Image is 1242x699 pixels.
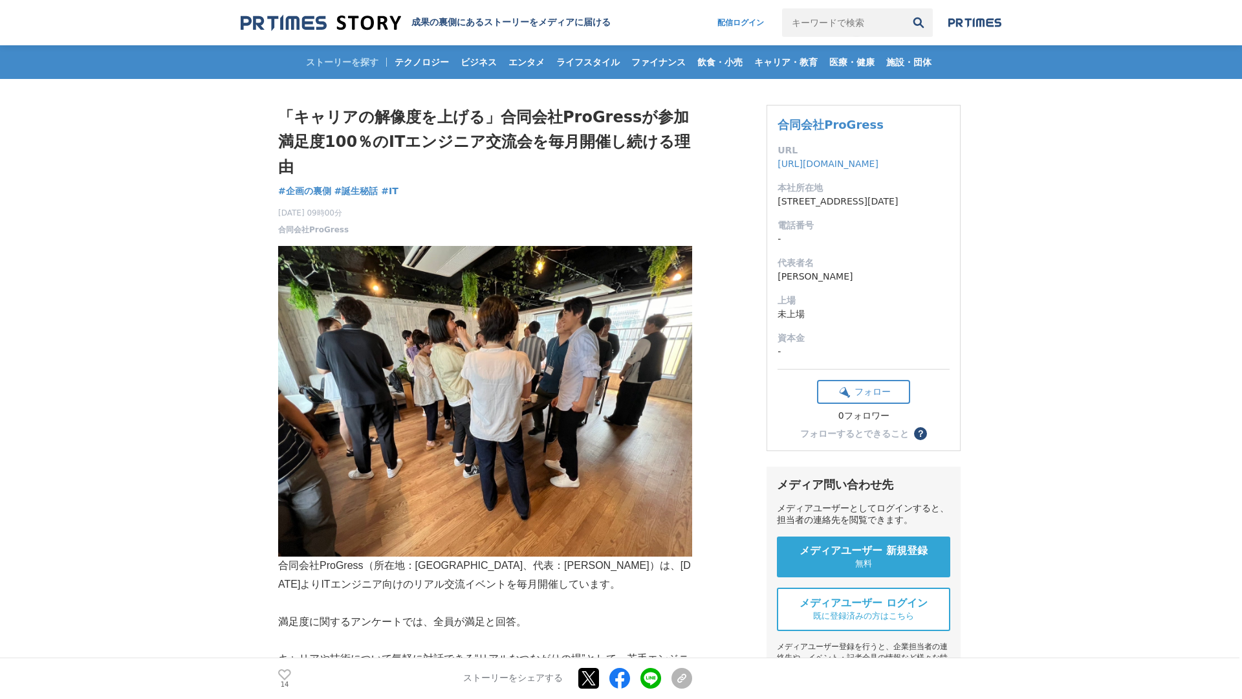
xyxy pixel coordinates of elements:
[455,45,502,79] a: ビジネス
[778,270,950,283] dd: [PERSON_NAME]
[463,673,563,685] p: ストーリーをシェアする
[503,45,550,79] a: エンタメ
[778,118,884,131] a: 合同会社ProGress
[778,219,950,232] dt: 電話番号
[241,14,611,32] a: 成果の裏側にあるストーリーをメディアに届ける 成果の裏側にあるストーリーをメディアに届ける
[241,14,401,32] img: 成果の裏側にあるストーリーをメディアに届ける
[778,232,950,246] dd: -
[455,56,502,68] span: ビジネス
[278,185,331,197] span: #企画の裏側
[881,45,937,79] a: 施設・団体
[778,345,950,359] dd: -
[278,650,692,687] p: キャリアや技術について気軽に対話できる“リアルなつながりの場”として、若手エンジニアから支持されています。
[778,331,950,345] dt: 資本金
[749,45,823,79] a: キャリア・教育
[855,558,872,570] span: 無料
[778,144,950,157] dt: URL
[692,45,748,79] a: 飲食・小売
[551,45,625,79] a: ライフスタイル
[777,537,950,577] a: メディアユーザー 新規登録 無料
[551,56,625,68] span: ライフスタイル
[381,185,398,197] span: #IT
[782,8,904,37] input: キーワードで検索
[389,56,454,68] span: テクノロジー
[914,427,927,440] button: ？
[411,17,611,28] h2: 成果の裏側にあるストーリーをメディアに届ける
[778,195,950,208] dd: [STREET_ADDRESS][DATE]
[334,185,378,197] span: #誕生秘話
[278,105,692,179] h1: 「キャリアの解像度を上げる」合同会社ProGressが参加満足度100％のITエンジニア交流会を毎月開催し続ける理由
[704,8,777,37] a: 配信ログイン
[904,8,933,37] button: 検索
[278,224,349,236] a: 合同会社ProGress
[778,294,950,307] dt: 上場
[334,184,378,198] a: #誕生秘話
[278,613,692,632] p: 満足度に関するアンケートでは、全員が満足と回答。
[626,45,691,79] a: ファイナンス
[881,56,937,68] span: 施設・団体
[948,17,1001,28] img: prtimes
[278,207,349,219] span: [DATE] 09時00分
[777,641,950,696] div: メディアユーザー登録を行うと、企業担当者の連絡先や、イベント・記者会見の情報など様々な特記情報を閲覧できます。 ※内容はストーリー・プレスリリースにより異なります。
[278,184,331,198] a: #企画の裏側
[278,682,291,688] p: 14
[692,56,748,68] span: 飲食・小売
[278,557,692,594] p: 合同会社ProGress（所在地：[GEOGRAPHIC_DATA]、代表：[PERSON_NAME]）は、[DATE]よりITエンジニア向けのリアル交流イベントを毎月開催しています。
[916,429,925,438] span: ？
[824,45,880,79] a: 医療・健康
[817,380,910,404] button: フォロー
[800,429,909,438] div: フォローするとできること
[503,56,550,68] span: エンタメ
[778,159,878,169] a: [URL][DOMAIN_NAME]
[813,610,914,622] span: 既に登録済みの方はこちら
[800,544,928,558] span: メディアユーザー 新規登録
[381,184,398,198] a: #IT
[749,56,823,68] span: キャリア・教育
[778,181,950,195] dt: 本社所在地
[389,45,454,79] a: テクノロジー
[817,410,910,422] div: 0フォロワー
[777,477,950,493] div: メディア問い合わせ先
[778,256,950,270] dt: 代表者名
[626,56,691,68] span: ファイナンス
[777,588,950,631] a: メディアユーザー ログイン 既に登録済みの方はこちら
[777,503,950,526] div: メディアユーザーとしてログインすると、担当者の連絡先を閲覧できます。
[800,597,928,610] span: メディアユーザー ログイン
[824,56,880,68] span: 医療・健康
[278,246,692,557] img: thumbnail_3de81aa0-6e5f-11f0-9560-9ff5a90d5e6f.jpg
[778,307,950,321] dd: 未上場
